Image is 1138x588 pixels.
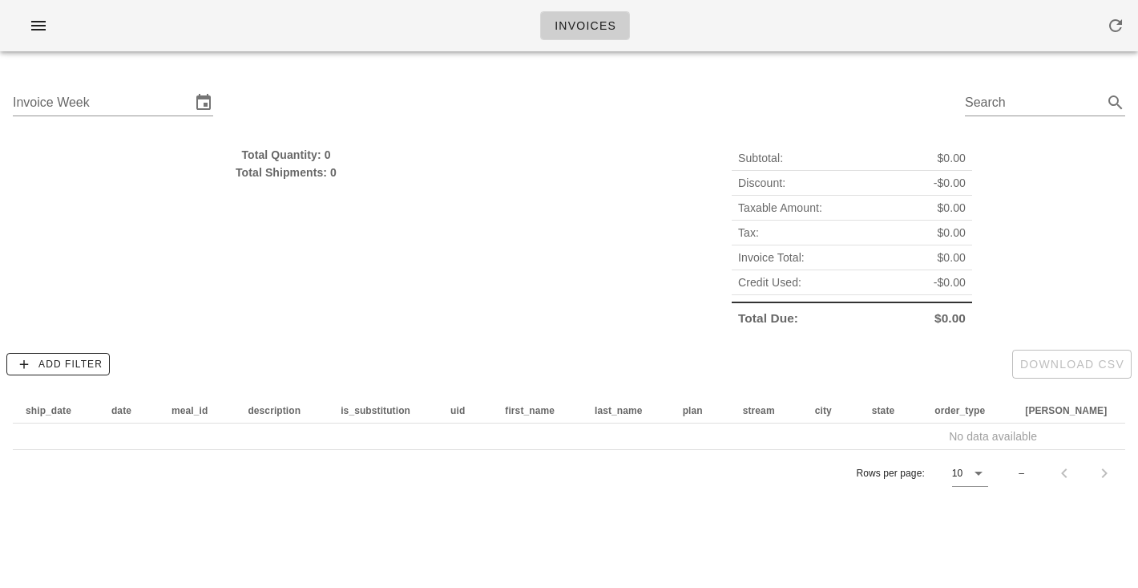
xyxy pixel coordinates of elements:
th: plan: Not sorted. Activate to sort ascending. [670,398,730,424]
span: -$0.00 [934,274,966,291]
span: Invoices [554,19,616,32]
th: state: Not sorted. Activate to sort ascending. [859,398,922,424]
span: $0.00 [937,224,966,241]
th: meal_id: Not sorted. Activate to sort ascending. [159,398,235,424]
th: stream: Not sorted. Activate to sort ascending. [730,398,802,424]
span: $0.00 [934,310,966,327]
span: $0.00 [937,199,966,217]
span: last_name [595,405,643,416]
span: Total Due: [738,310,798,327]
span: state [872,405,895,416]
th: description: Not sorted. Activate to sort ascending. [235,398,328,424]
span: first_name [505,405,555,416]
span: order_type [934,405,985,416]
span: Tax: [738,224,759,241]
th: date: Not sorted. Activate to sort ascending. [99,398,159,424]
span: Invoice Total: [738,249,805,266]
span: ship_date [26,405,71,416]
span: city [815,405,832,416]
span: meal_id [172,405,208,416]
div: 10Rows per page: [952,460,988,486]
span: $0.00 [937,249,966,266]
div: Total Shipments: 0 [13,164,559,181]
span: plan [683,405,703,416]
span: Subtotal: [738,149,783,167]
span: -$0.00 [934,174,966,192]
a: Invoices [540,11,630,40]
span: is_substitution [341,405,410,416]
div: 10 [952,466,962,481]
th: city: Not sorted. Activate to sort ascending. [802,398,859,424]
span: Discount: [738,174,785,192]
th: last_name: Not sorted. Activate to sort ascending. [582,398,670,424]
span: stream [743,405,775,416]
span: Add Filter [14,357,103,371]
th: uid: Not sorted. Activate to sort ascending. [438,398,492,424]
button: Add Filter [6,353,110,375]
span: uid [450,405,465,416]
div: Rows per page: [856,450,988,497]
th: order_type: Not sorted. Activate to sort ascending. [922,398,1012,424]
span: [PERSON_NAME] [1025,405,1107,416]
div: – [1019,466,1024,481]
th: tod: Not sorted. Activate to sort ascending. [1012,398,1134,424]
th: ship_date: Not sorted. Activate to sort ascending. [13,398,99,424]
span: Credit Used: [738,274,801,291]
th: first_name: Not sorted. Activate to sort ascending. [492,398,582,424]
span: Taxable Amount: [738,199,822,217]
span: description [248,405,301,416]
th: is_substitution: Not sorted. Activate to sort ascending. [328,398,438,424]
div: Total Quantity: 0 [13,146,559,164]
span: $0.00 [937,149,966,167]
span: date [111,405,131,416]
